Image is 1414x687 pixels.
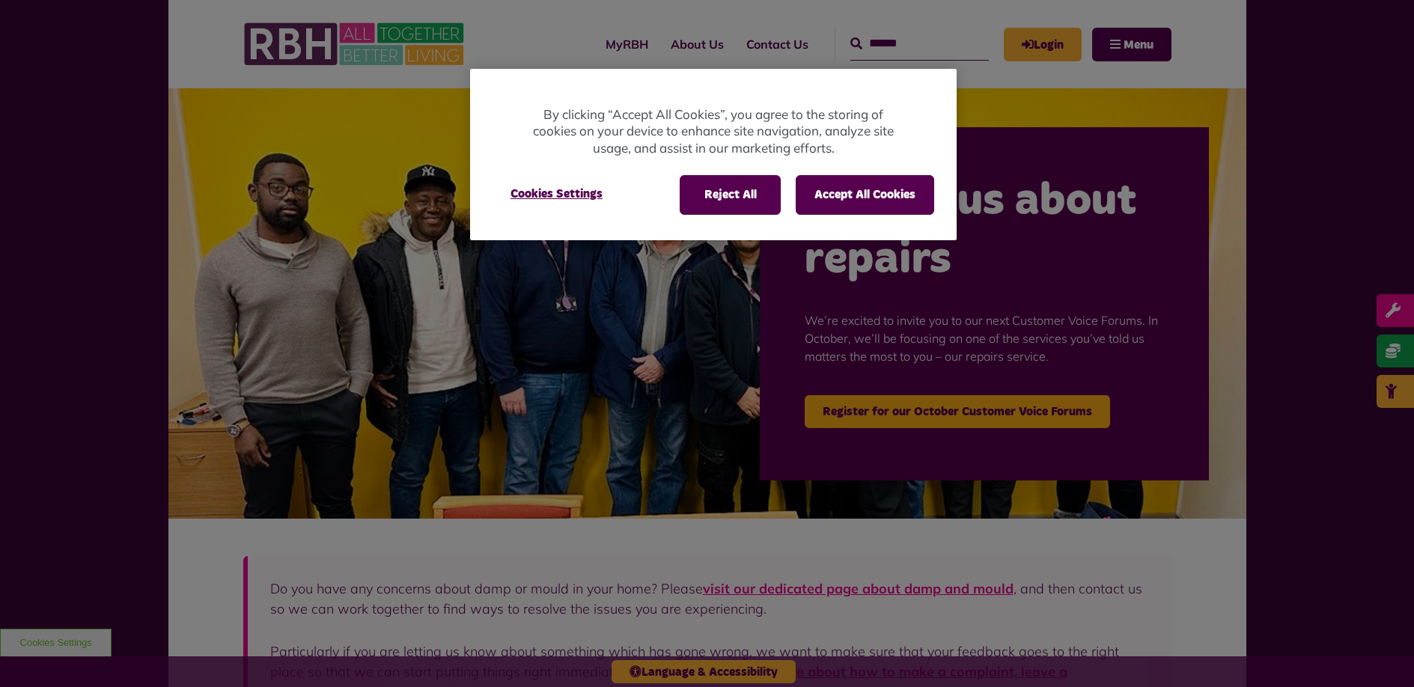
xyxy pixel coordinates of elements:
button: Cookies Settings [493,175,621,213]
button: Reject All [680,175,781,214]
div: Cookie banner [470,69,957,240]
div: Privacy [470,69,957,240]
p: By clicking “Accept All Cookies”, you agree to the storing of cookies on your device to enhance s... [530,106,897,157]
button: Accept All Cookies [796,175,934,214]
